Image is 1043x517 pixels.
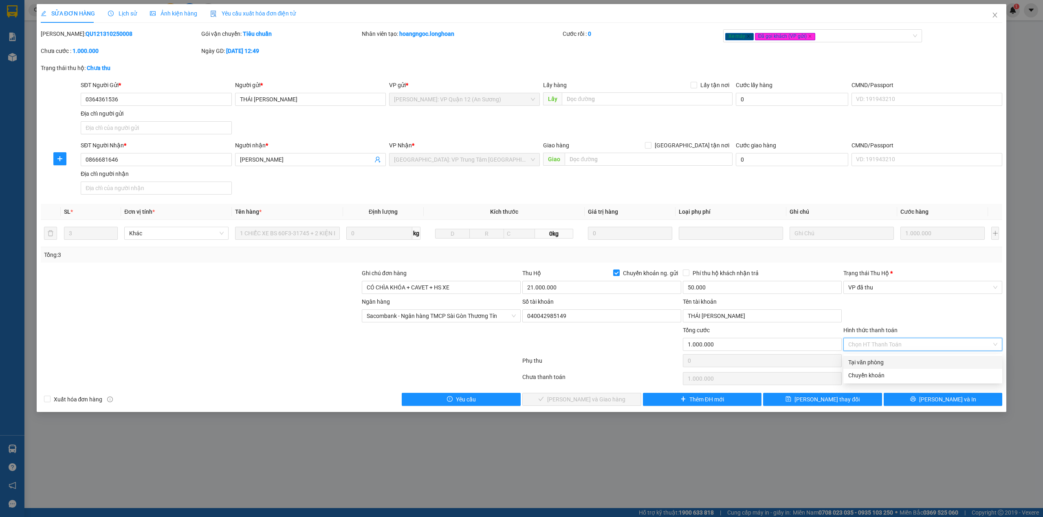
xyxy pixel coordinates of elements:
span: close [746,34,750,38]
label: Số tài khoản [522,298,554,305]
div: Trạng thái Thu Hộ [843,269,1002,278]
div: Người gửi [235,81,386,90]
div: Địa chỉ người nhận [81,169,231,178]
div: CMND/Passport [852,141,1002,150]
div: Người nhận [235,141,386,150]
input: Cước lấy hàng [736,93,848,106]
span: Yêu cầu xuất hóa đơn điện tử [210,10,296,17]
span: Lấy [543,92,562,105]
input: R [469,229,504,239]
span: Phí thu hộ khách nhận trả [689,269,762,278]
span: [GEOGRAPHIC_DATA] tận nơi [651,141,733,150]
span: SỬA ĐƠN HÀNG [41,10,95,17]
div: CMND/Passport [852,81,1002,90]
span: CÔNG TY TNHH CHUYỂN PHÁT NHANH BẢO AN [71,28,150,42]
div: SĐT Người Nhận [81,141,231,150]
div: [PERSON_NAME]: [41,29,200,38]
span: 0kg [535,229,573,239]
span: picture [150,11,156,16]
th: Loại phụ phí [676,204,786,220]
span: Thêm ĐH mới [689,395,724,404]
span: Khác [129,227,224,239]
div: Địa chỉ người gửi [81,109,231,118]
span: Tên hàng [235,208,262,215]
span: SL [64,208,70,215]
div: Chưa cước : [41,46,200,55]
span: Tổng cước [683,327,710,333]
span: Ngày in phiếu: 16:52 ngày [51,16,164,25]
span: Đơn vị tính [124,208,155,215]
div: VP gửi [389,81,540,90]
span: VP Nhận [389,142,412,149]
strong: CSKH: [22,28,43,35]
input: 0 [588,227,672,240]
b: 0 [588,31,591,37]
div: Tổng: 3 [44,250,402,259]
b: Chưa thu [87,65,110,71]
span: Giao [543,153,565,166]
span: Chọn HT Thanh Toán [848,338,997,351]
label: Cước giao hàng [736,142,776,149]
span: Giá trị hàng [588,208,618,215]
span: kg [412,227,420,240]
button: printer[PERSON_NAME] và In [884,393,1003,406]
span: save [786,396,791,403]
span: Hồ Chí Minh: VP Quận 12 (An Sương) [394,93,535,105]
input: D [435,229,470,239]
span: Định lượng [369,208,398,215]
label: Hình thức thanh toán [843,327,898,333]
span: [PERSON_NAME] thay đổi [794,395,860,404]
label: Cước lấy hàng [736,82,772,88]
span: plus [54,156,66,162]
input: Cước giao hàng [736,153,848,166]
input: Dọc đường [562,92,733,105]
button: save[PERSON_NAME] thay đổi [763,393,882,406]
div: Trạng thái thu hộ: [41,64,240,72]
span: close [992,12,998,18]
div: Phụ thu [521,356,682,370]
span: [PERSON_NAME] và In [919,395,976,404]
button: exclamation-circleYêu cầu [402,393,521,406]
input: Ghi Chú [790,227,894,240]
span: info-circle [107,397,113,402]
button: Close [984,4,1006,27]
input: VD: Bàn, Ghế [235,227,339,240]
img: icon [210,11,217,17]
b: Tiêu chuẩn [243,31,272,37]
span: Lấy tận nơi [697,81,733,90]
span: user-add [374,156,381,163]
input: Địa chỉ của người nhận [81,182,231,195]
button: plus [53,152,66,165]
span: clock-circle [108,11,114,16]
div: Chưa thanh toán [521,372,682,387]
input: C [504,229,535,239]
span: Kích thước [490,208,518,215]
button: check[PERSON_NAME] và Giao hàng [522,393,641,406]
span: Sacombank - Ngân hàng TMCP Sài Gòn Thương Tín [367,310,516,322]
span: Lịch sử [108,10,137,17]
div: Tại văn phòng [848,358,997,367]
input: Dọc đường [565,153,733,166]
span: Xe máy [725,33,754,40]
b: hoangngoc.longhoan [399,31,454,37]
span: Đã gọi khách (VP gửi) [755,33,816,40]
span: close [808,34,812,38]
b: [DATE] 12:49 [226,48,259,54]
div: Nhân viên tạo: [362,29,561,38]
span: [PHONE_NUMBER] [3,28,62,42]
span: Mã đơn: NTKH1310250001 [3,49,125,60]
span: Ảnh kiện hàng [150,10,197,17]
span: edit [41,11,46,16]
input: Ghi chú đơn hàng [362,281,521,294]
span: Chuyển khoản ng. gửi [620,269,681,278]
button: plus [991,227,999,240]
b: QU121310250008 [86,31,132,37]
input: 0 [900,227,985,240]
span: Xuất hóa đơn hàng [51,395,106,404]
span: Thu Hộ [522,270,541,276]
input: Địa chỉ của người gửi [81,121,231,134]
label: Ngân hàng [362,298,390,305]
span: Yêu cầu [456,395,476,404]
span: exclamation-circle [447,396,453,403]
label: Ghi chú đơn hàng [362,270,407,276]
